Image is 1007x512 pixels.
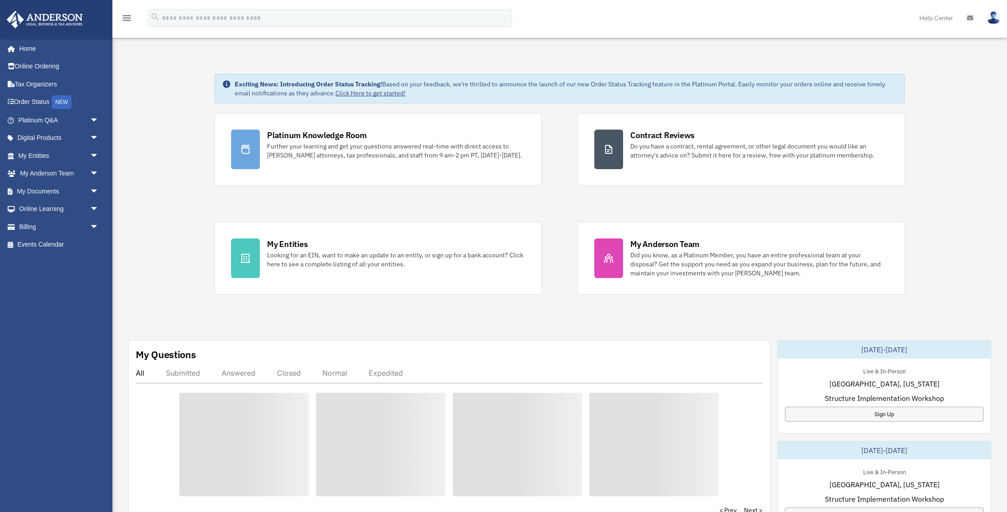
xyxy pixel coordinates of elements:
[52,95,71,109] div: NEW
[6,218,112,236] a: Billingarrow_drop_down
[90,182,108,201] span: arrow_drop_down
[6,200,112,218] a: Online Learningarrow_drop_down
[121,16,132,23] a: menu
[150,12,160,22] i: search
[578,222,905,295] a: My Anderson Team Did you know, as a Platinum Member, you have an entire professional team at your...
[856,467,913,476] div: Live & In-Person
[6,75,112,93] a: Tax Organizers
[90,218,108,236] span: arrow_drop_down
[235,80,382,88] strong: Exciting News: Introducing Order Status Tracking!
[90,111,108,130] span: arrow_drop_down
[267,130,367,141] div: Platinum Knowledge Room
[630,238,700,250] div: My Anderson Team
[369,368,403,377] div: Expedited
[136,368,144,377] div: All
[90,147,108,165] span: arrow_drop_down
[778,341,991,359] div: [DATE]-[DATE]
[90,129,108,148] span: arrow_drop_down
[6,129,112,147] a: Digital Productsarrow_drop_down
[778,441,991,459] div: [DATE]-[DATE]
[630,130,695,141] div: Contract Reviews
[222,368,255,377] div: Answered
[6,236,112,254] a: Events Calendar
[829,378,940,389] span: [GEOGRAPHIC_DATA], [US_STATE]
[267,142,525,160] div: Further your learning and get your questions answered real-time with direct access to [PERSON_NAM...
[90,200,108,219] span: arrow_drop_down
[825,393,944,404] span: Structure Implementation Workshop
[785,407,984,422] a: Sign Up
[630,142,888,160] div: Do you have a contract, rental agreement, or other legal document you would like an attorney's ad...
[6,93,112,112] a: Order StatusNEW
[825,494,944,504] span: Structure Implementation Workshop
[214,222,542,295] a: My Entities Looking for an EIN, want to make an update to an entity, or sign up for a bank accoun...
[90,165,108,183] span: arrow_drop_down
[6,182,112,200] a: My Documentsarrow_drop_down
[578,113,905,186] a: Contract Reviews Do you have a contract, rental agreement, or other legal document you would like...
[121,13,132,23] i: menu
[322,368,347,377] div: Normal
[630,251,888,278] div: Did you know, as a Platinum Member, you have an entire professional team at your disposal? Get th...
[335,89,405,97] a: Click Here to get started!
[987,11,1000,24] img: User Pic
[6,111,112,129] a: Platinum Q&Aarrow_drop_down
[136,348,196,361] div: My Questions
[4,11,85,28] img: Anderson Advisors Platinum Portal
[829,479,940,490] span: [GEOGRAPHIC_DATA], [US_STATE]
[6,58,112,76] a: Online Ordering
[267,251,525,269] div: Looking for an EIN, want to make an update to an entity, or sign up for a bank account? Click her...
[6,147,112,165] a: My Entitiesarrow_drop_down
[166,368,200,377] div: Submitted
[267,238,307,250] div: My Entities
[214,113,542,186] a: Platinum Knowledge Room Further your learning and get your questions answered real-time with dire...
[6,165,112,183] a: My Anderson Teamarrow_drop_down
[856,366,913,375] div: Live & In-Person
[277,368,301,377] div: Closed
[6,40,108,58] a: Home
[235,80,897,98] div: Based on your feedback, we're thrilled to announce the launch of our new Order Status Tracking fe...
